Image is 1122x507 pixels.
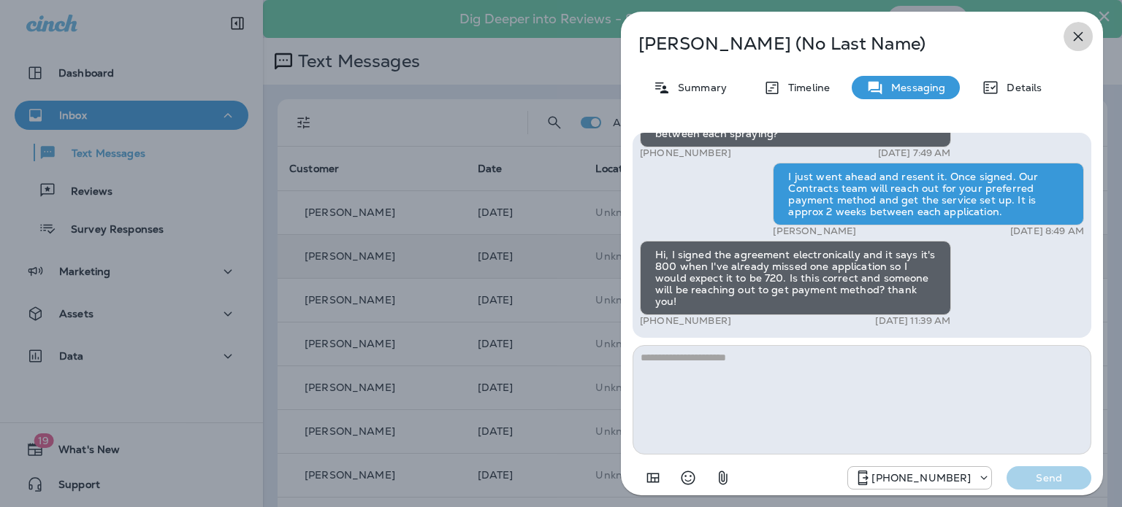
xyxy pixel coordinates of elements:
p: [PHONE_NUMBER] [871,472,971,484]
p: Summary [671,82,727,93]
button: Add in a premade template [638,463,668,492]
div: Hi, I signed the agreement electronically and it says it's 800 when I've already missed one appli... [640,241,951,315]
div: I just went ahead and resent it. Once signed. Our Contracts team will reach out for your preferre... [773,163,1084,225]
p: [PERSON_NAME] [773,225,856,237]
div: +1 (603) 836-9703 [848,469,991,487]
button: Select an emoji [673,463,703,492]
p: [PHONE_NUMBER] [640,315,731,327]
p: Timeline [781,82,830,93]
p: [DATE] 8:49 AM [1010,225,1084,237]
p: [DATE] 11:39 AM [875,315,950,327]
p: [PHONE_NUMBER] [640,147,731,159]
p: Details [999,82,1042,93]
p: Messaging [884,82,945,93]
p: [PERSON_NAME] (No Last Name) [638,34,1037,54]
p: [DATE] 7:49 AM [878,147,951,159]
